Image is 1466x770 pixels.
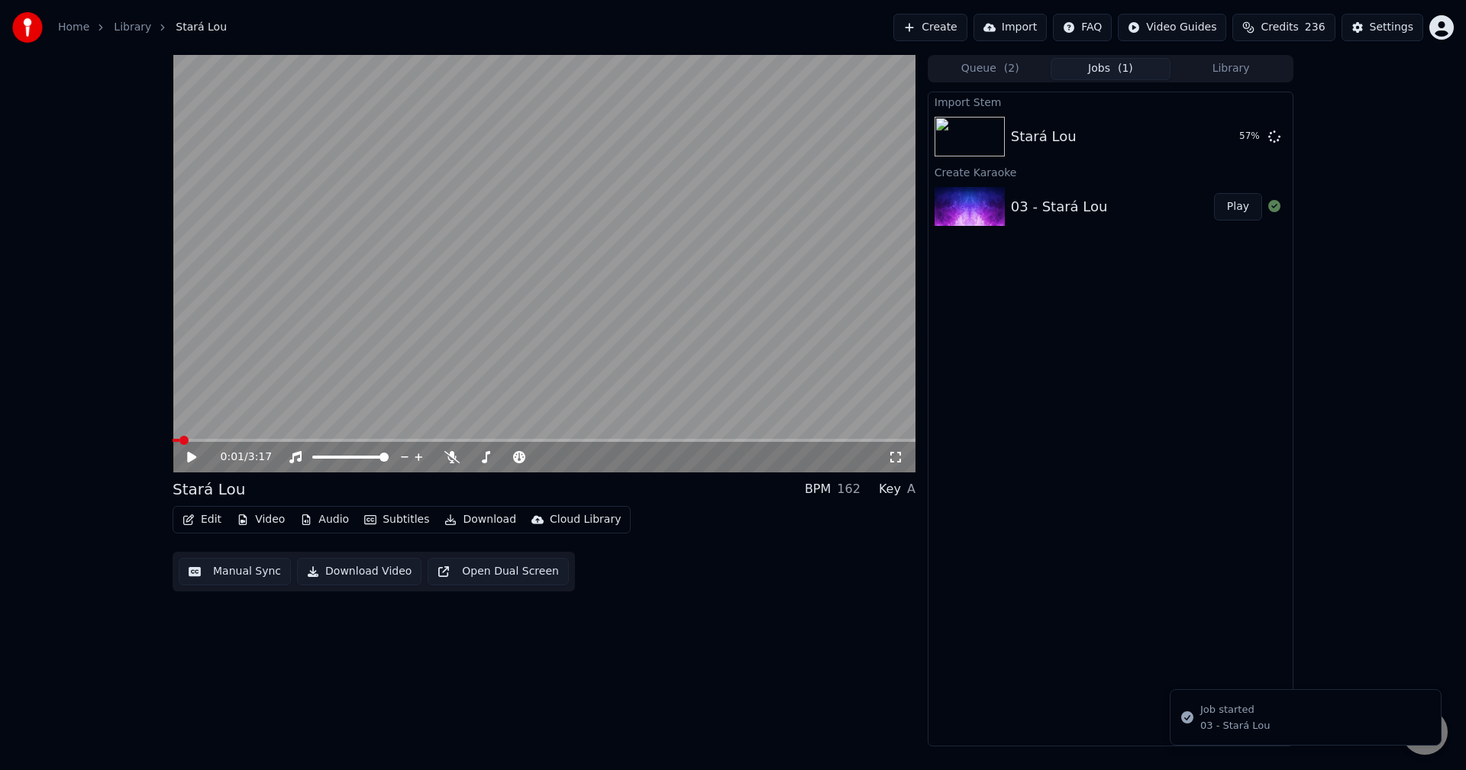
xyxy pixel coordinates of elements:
img: youka [12,12,43,43]
span: Stará Lou [176,20,227,35]
div: / [221,449,257,465]
span: Credits [1261,20,1298,35]
button: Subtitles [358,509,435,530]
button: Create [893,14,967,41]
button: Download [438,509,522,530]
span: ( 1 ) [1118,61,1133,76]
div: A [907,480,915,498]
button: Video [231,509,291,530]
button: Manual Sync [179,558,291,585]
button: Video Guides [1118,14,1226,41]
div: Create Karaoke [928,163,1293,181]
button: Download Video [297,558,421,585]
button: Queue [930,58,1051,80]
button: Audio [294,509,355,530]
a: Library [114,20,151,35]
div: Stará Lou [1011,126,1077,147]
div: Import Stem [928,92,1293,111]
span: 236 [1305,20,1326,35]
span: 3:17 [248,449,272,465]
div: Job started [1200,702,1270,717]
span: 0:01 [221,449,244,465]
button: Settings [1342,14,1423,41]
div: 162 [837,480,861,498]
button: Edit [176,509,228,530]
button: FAQ [1053,14,1112,41]
button: Open Dual Screen [428,558,569,585]
div: Settings [1370,20,1413,35]
div: 03 - Stará Lou [1200,719,1270,733]
a: Home [58,20,89,35]
button: Jobs [1051,58,1171,80]
button: Import [974,14,1047,41]
div: Key [879,480,901,498]
div: Cloud Library [550,512,621,527]
span: ( 2 ) [1004,61,1019,76]
div: 57 % [1239,130,1262,143]
div: BPM [805,480,831,498]
nav: breadcrumb [58,20,227,35]
button: Play [1214,193,1262,221]
div: 03 - Stará Lou [1011,196,1108,217]
div: Stará Lou [173,478,245,500]
button: Credits236 [1232,14,1335,41]
button: Library [1171,58,1291,80]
